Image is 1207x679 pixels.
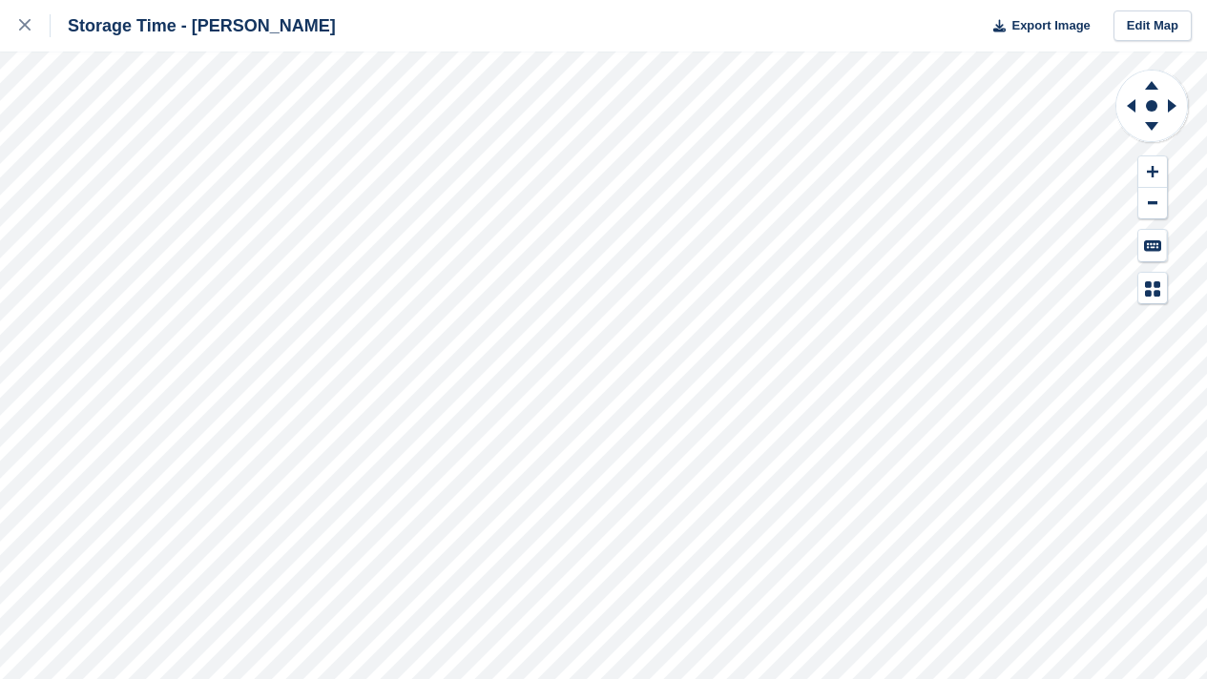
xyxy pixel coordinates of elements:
button: Export Image [982,10,1091,42]
span: Export Image [1011,16,1090,35]
button: Keyboard Shortcuts [1138,230,1167,261]
button: Zoom In [1138,156,1167,188]
button: Zoom Out [1138,188,1167,219]
div: Storage Time - [PERSON_NAME] [51,14,336,37]
a: Edit Map [1113,10,1192,42]
button: Map Legend [1138,273,1167,304]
